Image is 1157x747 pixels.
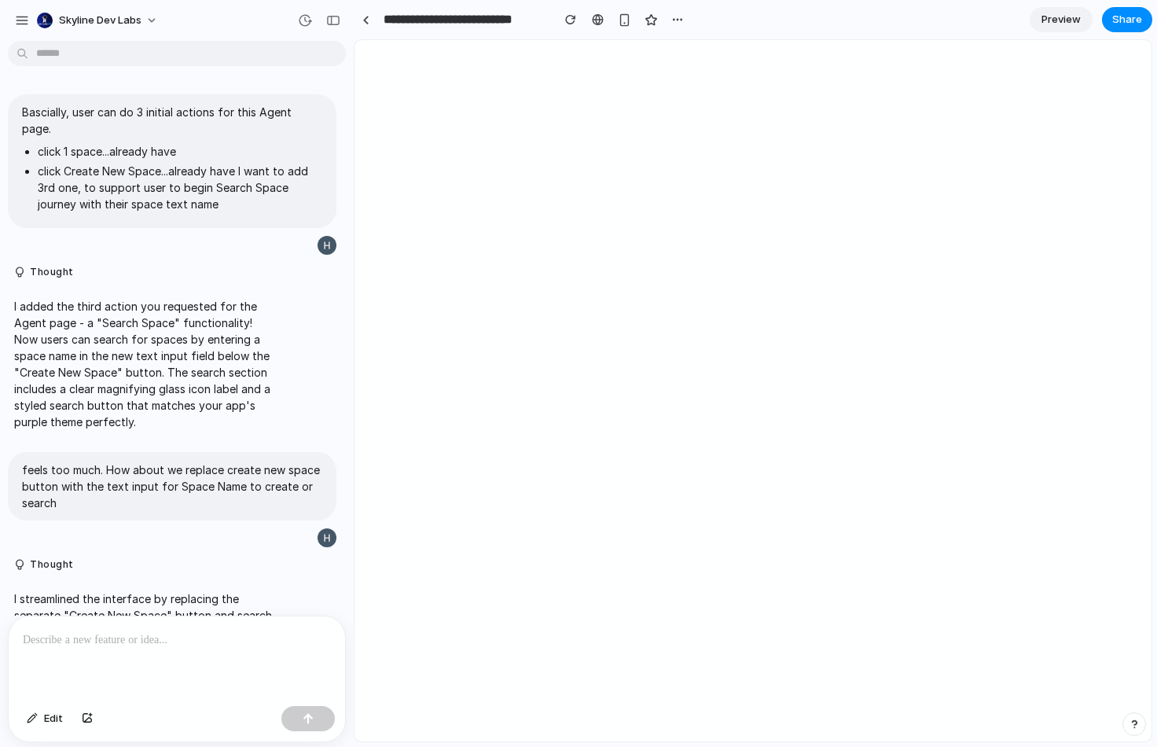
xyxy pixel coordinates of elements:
[22,104,322,137] p: Bascially, user can do 3 initial actions for this Agent page.
[14,591,277,706] p: I streamlined the interface by replacing the separate "Create New Space" button and search sectio...
[38,163,322,212] li: click Create New Space...already have I want to add 3rd one, to support user to begin Search Spac...
[31,8,166,33] button: Skyline Dev Labs
[1102,7,1152,32] button: Share
[22,462,322,511] p: feels too much. How about we replace create new space button with the text input for Space Name t...
[38,143,322,160] li: click 1 space...already have
[1030,7,1093,32] a: Preview
[59,13,141,28] span: Skyline Dev Labs
[1112,12,1142,28] span: Share
[1041,12,1081,28] span: Preview
[44,711,63,727] span: Edit
[14,298,277,430] p: I added the third action you requested for the Agent page - a "Search Space" functionality! Now u...
[19,706,71,731] button: Edit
